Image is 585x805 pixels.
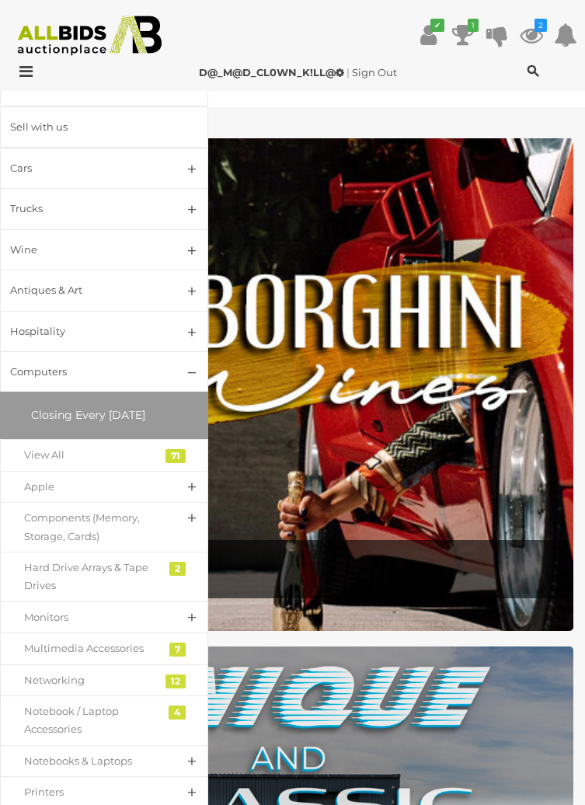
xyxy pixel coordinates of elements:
[12,138,573,630] img: Lamborghini Wines
[24,752,161,770] div: Notebooks & Laptops
[10,363,161,381] div: Computers
[33,562,560,581] p: Closing [DATE]
[10,281,161,299] div: Antiques & Art
[10,322,161,340] div: Hospitality
[417,21,440,49] a: ✔
[535,19,547,32] i: 2
[169,706,186,720] div: 4
[352,66,397,78] a: Sign Out
[24,702,161,739] div: Notebook / Laptop Accessories
[169,562,186,576] div: 2
[346,66,350,78] span: |
[165,674,186,688] div: 12
[10,118,161,136] div: Sell with us
[9,16,171,56] img: Allbids.com.au
[520,21,543,49] a: 2
[451,21,475,49] a: 1
[24,608,161,626] div: Monitors
[24,446,161,464] div: View All
[24,509,161,545] div: Components (Memory, Storage, Cards)
[10,241,161,259] div: Wine
[199,66,344,78] strong: D@_M@D_CL0WN_K!LL@
[10,159,161,177] div: Cars
[199,66,346,78] a: D@_M@D_CL0WN_K!LL@
[24,639,161,657] div: Multimedia Accessories
[169,643,186,657] div: 7
[31,408,145,422] span: Closing Every [DATE]
[12,138,573,630] a: Lamborghini Wines Lamborghini Wines Closing [DATE]
[430,19,444,32] i: ✔
[24,783,161,801] div: Printers
[24,671,161,689] div: Networking
[8,399,200,431] a: Closing Every [DATE]
[165,449,186,463] div: 71
[24,559,161,595] div: Hard Drive Arrays & Tape Drives
[468,19,479,32] i: 1
[10,200,161,218] div: Trucks
[24,478,161,496] div: Apple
